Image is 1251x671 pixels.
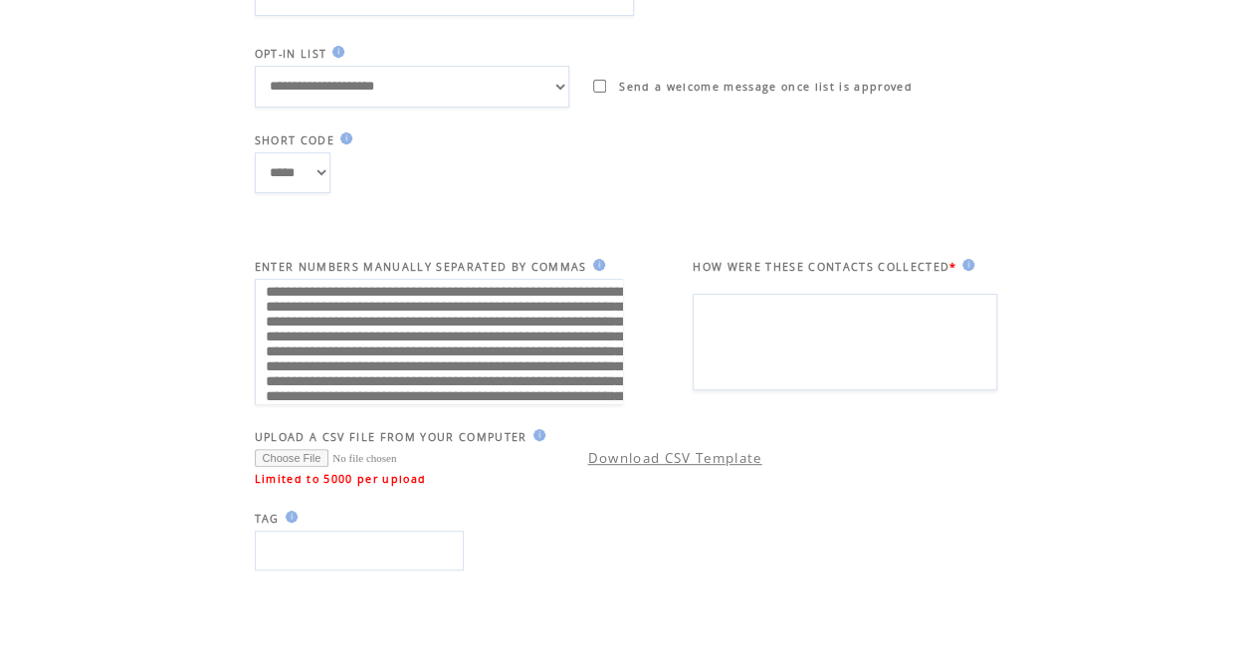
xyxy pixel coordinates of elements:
[255,472,427,486] span: Limited to 5000 per upload
[255,133,334,147] span: SHORT CODE
[255,47,327,61] span: OPT-IN LIST
[587,259,605,271] img: help.gif
[527,429,545,441] img: help.gif
[255,430,527,444] span: UPLOAD A CSV FILE FROM YOUR COMPUTER
[334,132,352,144] img: help.gif
[693,260,949,274] span: HOW WERE THESE CONTACTS COLLECTED
[255,260,587,274] span: ENTER NUMBERS MANUALLY SEPARATED BY COMMAS
[326,46,344,58] img: help.gif
[255,512,280,526] span: TAG
[588,449,762,467] a: Download CSV Template
[956,259,974,271] img: help.gif
[280,511,298,523] img: help.gif
[619,80,913,94] span: Send a welcome message once list is approved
